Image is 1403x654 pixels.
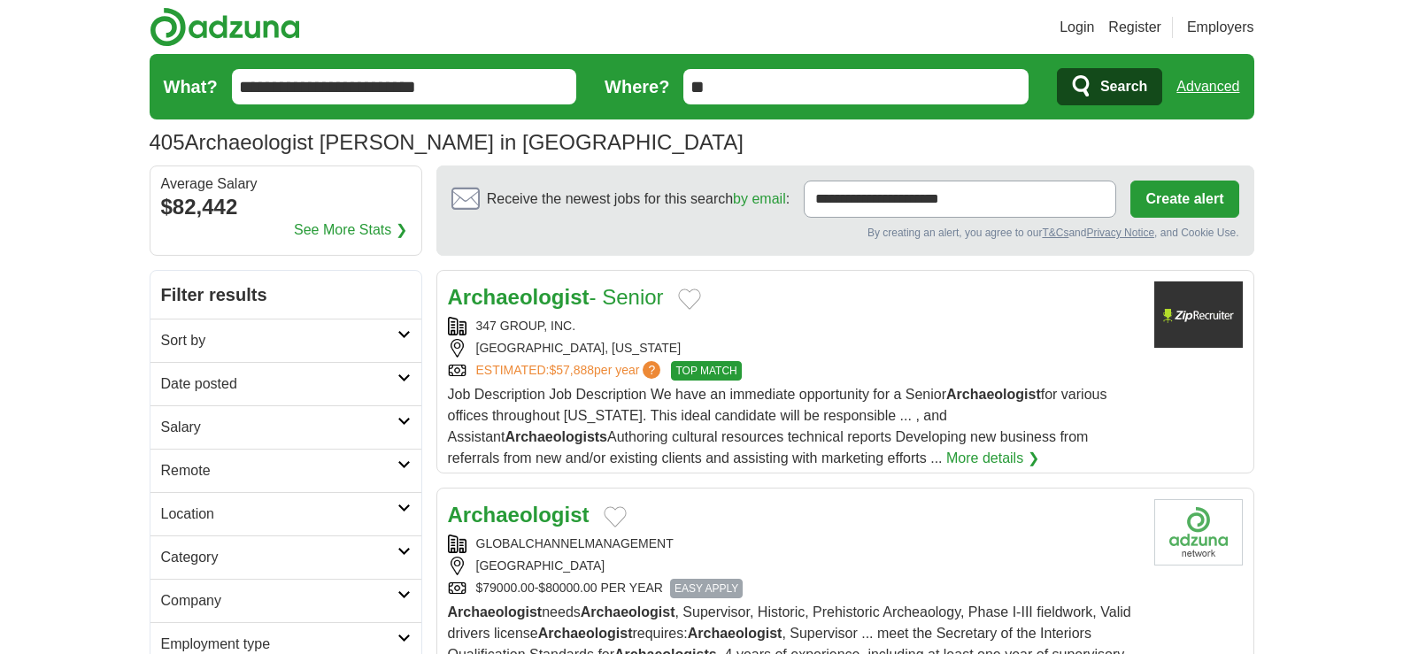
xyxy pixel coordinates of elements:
a: Sort by [150,319,421,362]
a: Employers [1187,17,1254,38]
div: $79000.00-$80000.00 PER YEAR [448,579,1140,598]
button: Search [1057,68,1162,105]
span: TOP MATCH [671,361,741,381]
a: Archaeologist [448,503,590,527]
a: See More Stats ❯ [294,219,407,241]
span: Job Description Job Description We have an immediate opportunity for a Senior for various offices... [448,387,1107,465]
img: Company logo [1154,499,1243,566]
a: T&Cs [1042,227,1068,239]
span: $57,888 [549,363,594,377]
span: ? [643,361,660,379]
h2: Date posted [161,373,397,395]
strong: Archaeologist [448,604,543,619]
a: Salary [150,405,421,449]
strong: Archaeologist [538,626,633,641]
a: Remote [150,449,421,492]
a: Register [1108,17,1161,38]
strong: Archaeologist [946,387,1041,402]
span: EASY APPLY [670,579,743,598]
div: By creating an alert, you agree to our and , and Cookie Use. [451,225,1239,241]
div: [GEOGRAPHIC_DATA], [US_STATE] [448,339,1140,358]
h2: Sort by [161,330,397,351]
h2: Category [161,547,397,568]
label: Where? [605,73,669,100]
a: Login [1060,17,1094,38]
strong: Archaeologist [581,604,675,619]
h2: Filter results [150,271,421,319]
a: More details ❯ [946,448,1039,469]
button: Create alert [1130,181,1238,218]
strong: Archaeologist [448,285,590,309]
h2: Salary [161,417,397,438]
h2: Company [161,590,397,612]
label: What? [164,73,218,100]
span: Receive the newest jobs for this search : [487,189,790,210]
div: 347 GROUP, INC. [448,317,1140,335]
img: Company logo [1154,281,1243,348]
div: $82,442 [161,191,411,223]
a: ESTIMATED:$57,888per year? [476,361,665,381]
strong: Archaeologist [688,626,782,641]
a: Company [150,579,421,622]
a: Category [150,535,421,579]
a: Date posted [150,362,421,405]
span: Search [1100,69,1147,104]
a: Archaeologist- Senior [448,285,664,309]
a: Advanced [1176,69,1239,104]
div: Average Salary [161,177,411,191]
button: Add to favorite jobs [678,289,701,310]
h1: Archaeologist [PERSON_NAME] in [GEOGRAPHIC_DATA] [150,130,744,154]
a: by email [733,191,786,206]
h2: Remote [161,460,397,481]
a: Privacy Notice [1086,227,1154,239]
a: Location [150,492,421,535]
strong: Archaeologists [505,429,607,444]
button: Add to favorite jobs [604,506,627,527]
span: 405 [150,127,185,158]
h2: Location [161,504,397,525]
img: Adzuna logo [150,7,300,47]
div: [GEOGRAPHIC_DATA] [448,557,1140,575]
div: GLOBALCHANNELMANAGEMENT [448,535,1140,553]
